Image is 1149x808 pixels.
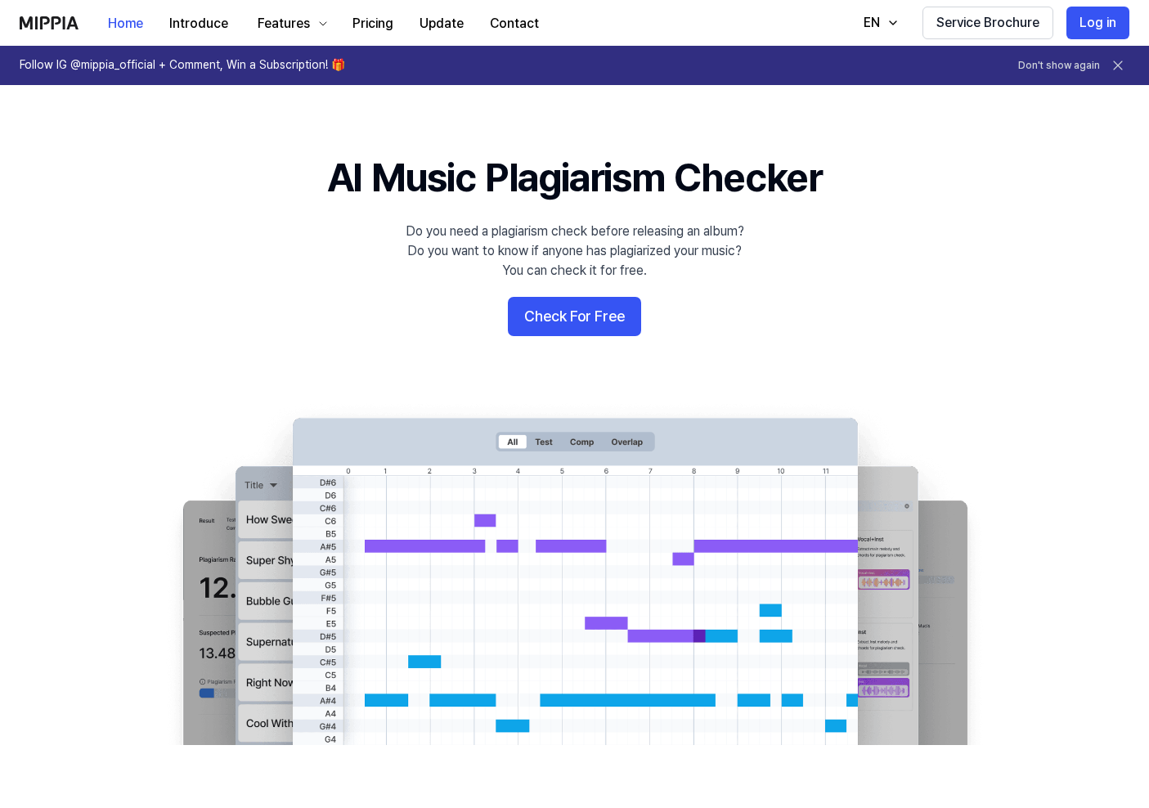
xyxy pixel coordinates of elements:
img: logo [20,16,79,29]
button: Home [95,7,156,40]
button: Pricing [339,7,406,40]
button: Don't show again [1018,59,1100,73]
button: EN [847,7,909,39]
button: Update [406,7,477,40]
h1: Follow IG @mippia_official + Comment, Win a Subscription! 🎁 [20,57,345,74]
button: Check For Free [508,297,641,336]
a: Home [95,1,156,46]
img: main Image [150,402,1000,745]
button: Contact [477,7,552,40]
a: Update [406,1,477,46]
div: EN [860,13,883,33]
button: Log in [1066,7,1129,39]
div: Do you need a plagiarism check before releasing an album? Do you want to know if anyone has plagi... [406,222,744,281]
button: Introduce [156,7,241,40]
h1: AI Music Plagiarism Checker [327,150,822,205]
button: Features [241,7,339,40]
button: Service Brochure [922,7,1053,39]
div: Features [254,14,313,34]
